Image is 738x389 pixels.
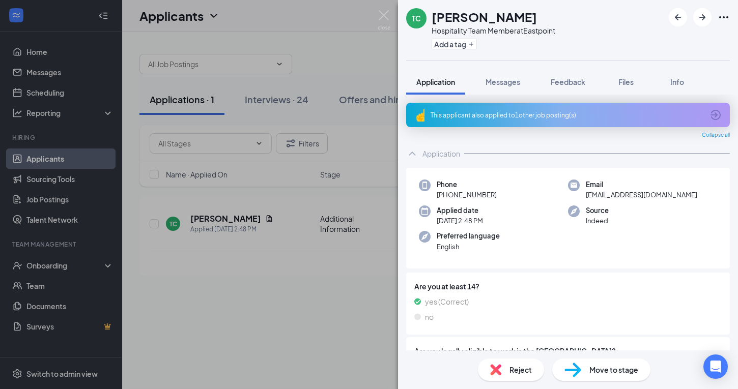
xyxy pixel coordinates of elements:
span: Feedback [551,77,585,86]
span: Info [670,77,684,86]
span: Application [416,77,455,86]
svg: ChevronUp [406,147,418,160]
span: English [437,242,500,252]
svg: ArrowCircle [709,109,722,121]
span: Indeed [586,216,609,226]
button: PlusAdd a tag [432,39,477,49]
svg: ArrowLeftNew [672,11,684,23]
span: Reject [509,364,532,375]
svg: Ellipses [718,11,730,23]
span: Preferred language [437,231,500,241]
span: Move to stage [589,364,638,375]
svg: ArrowRight [696,11,708,23]
button: ArrowRight [693,8,712,26]
h1: [PERSON_NAME] [432,8,537,25]
svg: Plus [468,41,474,47]
button: ArrowLeftNew [669,8,687,26]
div: Open Intercom Messenger [703,354,728,379]
div: TC [412,13,421,23]
span: Messages [486,77,520,86]
span: Applied date [437,205,483,216]
span: Are you legally eligible to work in the [GEOGRAPHIC_DATA]? [414,345,722,356]
span: Are you at least 14? [414,281,722,292]
div: Hospitality Team Member at Eastpoint [432,25,555,36]
span: no [425,311,434,322]
div: Application [422,148,460,159]
span: Source [586,205,609,216]
span: Phone [437,179,497,190]
span: [PHONE_NUMBER] [437,190,497,200]
span: Email [586,179,697,190]
span: Collapse all [702,131,730,139]
span: yes (Correct) [425,296,469,307]
div: This applicant also applied to 1 other job posting(s) [431,111,703,119]
span: [DATE] 2:48 PM [437,216,483,226]
span: [EMAIL_ADDRESS][DOMAIN_NAME] [586,190,697,200]
span: Files [618,77,634,86]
